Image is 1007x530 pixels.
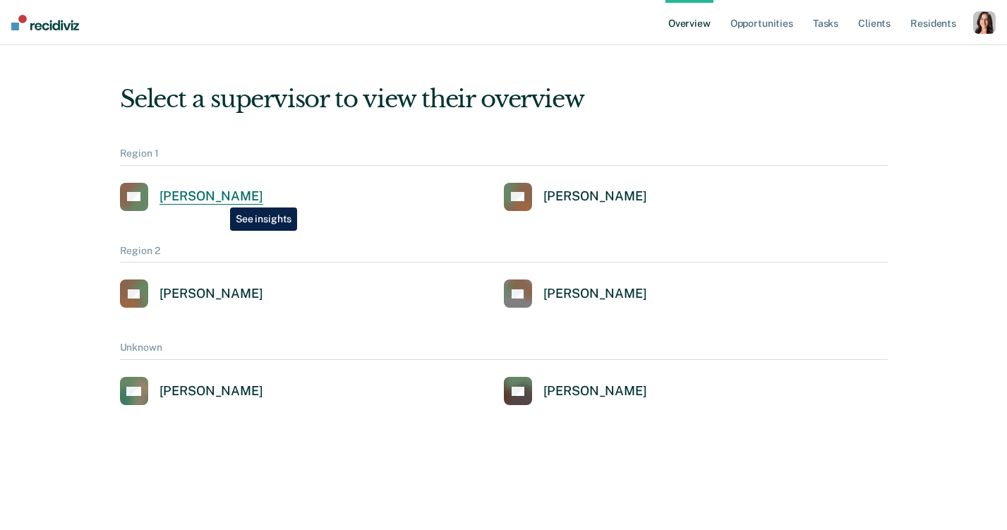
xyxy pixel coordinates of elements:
a: [PERSON_NAME] [120,377,263,405]
a: [PERSON_NAME] [120,183,263,211]
div: [PERSON_NAME] [159,286,263,302]
a: [PERSON_NAME] [504,377,647,405]
div: Region 2 [120,245,888,263]
div: [PERSON_NAME] [543,188,647,205]
a: [PERSON_NAME] [504,279,647,308]
img: Recidiviz [11,15,79,30]
div: Select a supervisor to view their overview [120,85,888,114]
div: [PERSON_NAME] [159,383,263,399]
div: Region 1 [120,147,888,166]
a: [PERSON_NAME] [120,279,263,308]
div: [PERSON_NAME] [543,286,647,302]
div: Unknown [120,342,888,360]
div: [PERSON_NAME] [543,383,647,399]
a: [PERSON_NAME] [504,183,647,211]
div: [PERSON_NAME] [159,188,263,205]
